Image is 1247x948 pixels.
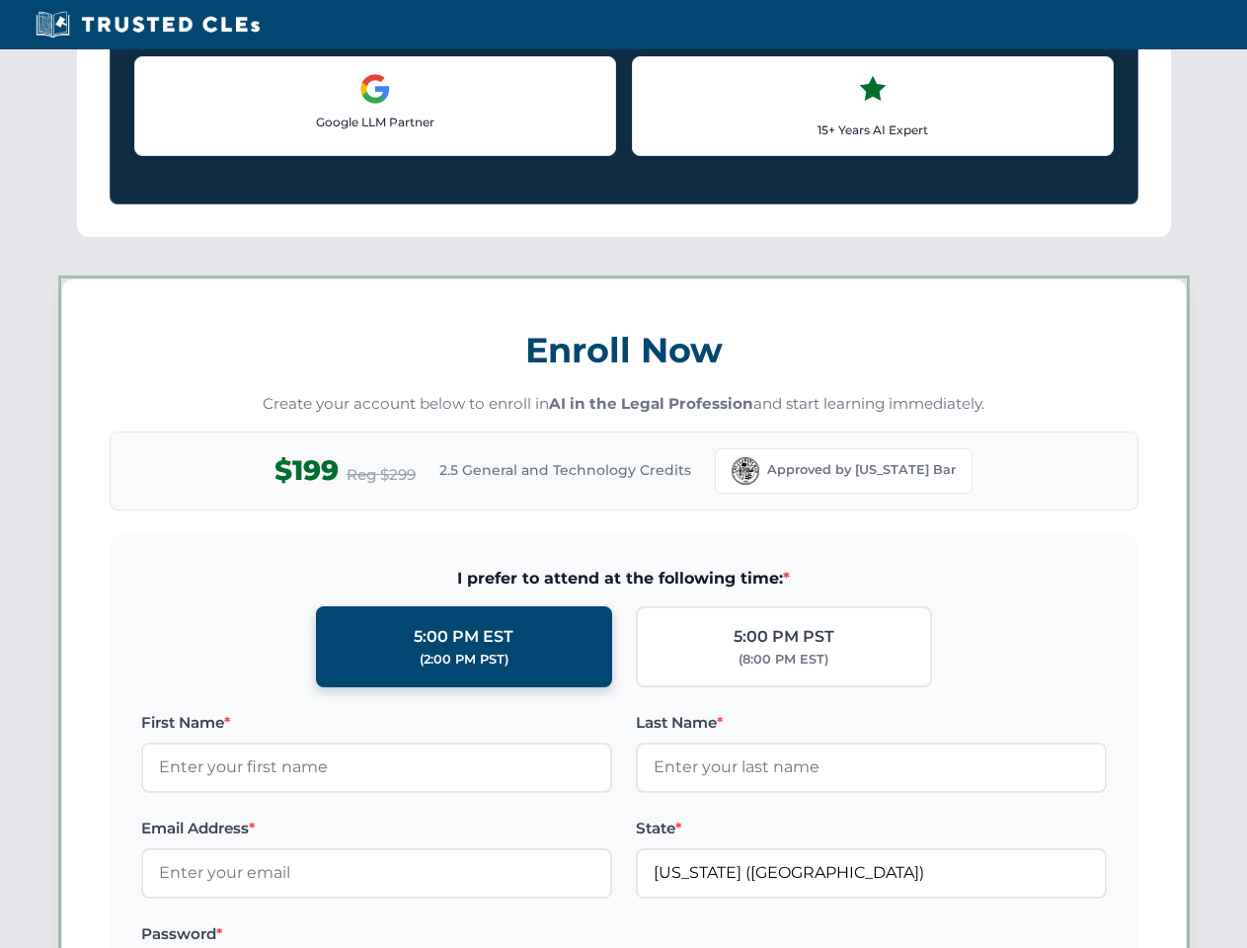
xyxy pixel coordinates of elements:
input: Enter your email [141,848,612,898]
div: 5:00 PM EST [414,624,513,650]
p: Google LLM Partner [151,113,599,131]
label: Email Address [141,817,612,840]
span: Approved by [US_STATE] Bar [767,460,956,480]
span: $199 [274,448,339,493]
img: Google [359,73,391,105]
p: Create your account below to enroll in and start learning immediately. [110,393,1138,416]
label: First Name [141,711,612,735]
strong: AI in the Legal Profession [549,394,753,413]
input: Florida (FL) [636,848,1107,898]
div: (8:00 PM EST) [739,650,828,670]
input: Enter your first name [141,743,612,792]
span: 2.5 General and Technology Credits [439,459,691,481]
label: Last Name [636,711,1107,735]
img: Florida Bar [732,457,759,485]
img: Trusted CLEs [30,10,266,39]
p: 15+ Years AI Expert [649,120,1097,139]
span: I prefer to attend at the following time: [141,566,1107,592]
input: Enter your last name [636,743,1107,792]
span: Reg $299 [347,463,416,487]
label: State [636,817,1107,840]
h3: Enroll Now [110,319,1138,381]
label: Password [141,922,612,946]
div: 5:00 PM PST [734,624,834,650]
div: (2:00 PM PST) [420,650,508,670]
